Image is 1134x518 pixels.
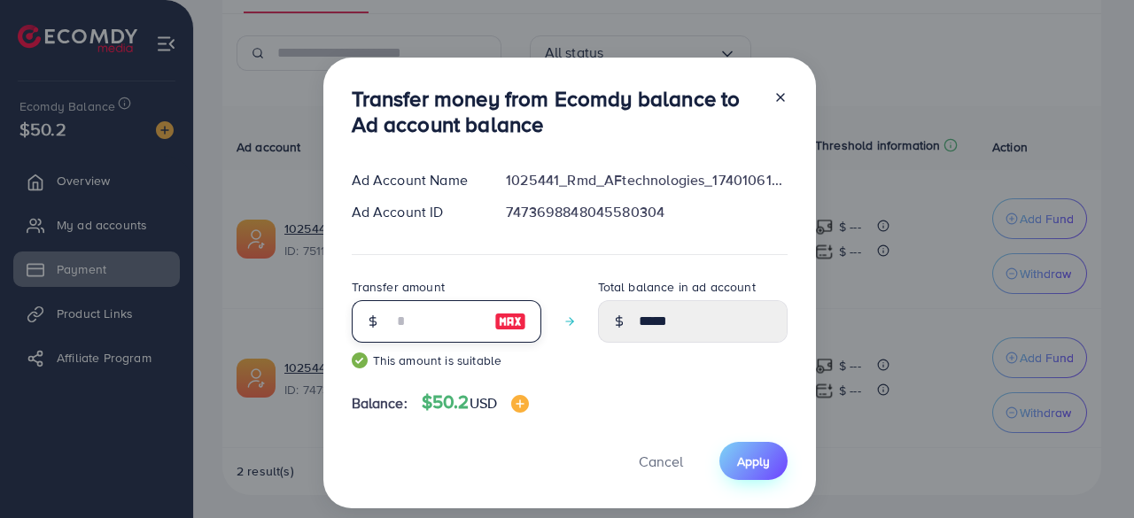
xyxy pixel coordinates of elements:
[352,393,408,414] span: Balance:
[737,452,770,470] span: Apply
[470,393,497,413] span: USD
[494,311,526,332] img: image
[492,202,801,222] div: 7473698848045580304
[338,170,493,190] div: Ad Account Name
[1059,438,1121,505] iframe: Chat
[639,452,683,471] span: Cancel
[617,442,705,480] button: Cancel
[492,170,801,190] div: 1025441_Rmd_AFtechnologies_1740106118522
[598,278,756,296] label: Total balance in ad account
[422,391,529,414] h4: $50.2
[511,395,529,413] img: image
[338,202,493,222] div: Ad Account ID
[352,278,445,296] label: Transfer amount
[352,352,368,368] img: guide
[719,442,788,480] button: Apply
[352,86,759,137] h3: Transfer money from Ecomdy balance to Ad account balance
[352,352,541,369] small: This amount is suitable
